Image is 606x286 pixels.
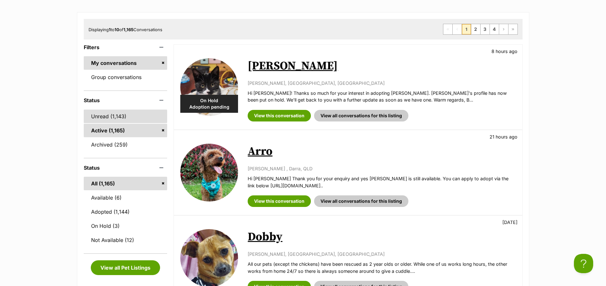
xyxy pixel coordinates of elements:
[248,195,311,207] a: View this conversation
[248,251,516,257] p: [PERSON_NAME], [GEOGRAPHIC_DATA], [GEOGRAPHIC_DATA]
[180,144,238,201] img: Arro
[84,56,167,70] a: My conversations
[84,233,167,247] a: Not Available (12)
[481,24,490,34] a: Page 3
[84,205,167,219] a: Adopted (1,144)
[180,58,238,116] img: Alice
[443,24,452,34] span: First page
[248,59,338,73] a: [PERSON_NAME]
[84,124,167,137] a: Active (1,165)
[84,97,167,103] header: Status
[471,24,480,34] a: Page 2
[508,24,517,34] a: Last page
[124,27,133,32] strong: 1,165
[502,219,517,226] p: [DATE]
[248,90,516,103] p: Hi [PERSON_NAME]! Thanks so much for your interest in adopting [PERSON_NAME]. [PERSON_NAME]'s pro...
[248,110,311,121] a: View this conversation
[84,177,167,190] a: All (1,165)
[84,110,167,123] a: Unread (1,143)
[84,44,167,50] header: Filters
[574,254,593,273] iframe: Help Scout Beacon - Open
[109,27,111,32] strong: 1
[453,24,462,34] span: Previous page
[89,27,162,32] span: Displaying to of Conversations
[84,70,167,84] a: Group conversations
[248,261,516,274] p: All our pets (except the chickens) have been rescued as 2 year olds or older. While one of us wor...
[490,24,499,34] a: Page 4
[248,80,516,86] p: [PERSON_NAME], [GEOGRAPHIC_DATA], [GEOGRAPHIC_DATA]
[248,175,516,189] p: Hi [PERSON_NAME] Thank you for your enquiry and yes [PERSON_NAME] is still available. You can app...
[84,219,167,233] a: On Hold (3)
[462,24,471,34] span: Page 1
[84,165,167,171] header: Status
[180,95,238,113] div: On Hold
[443,24,518,35] nav: Pagination
[180,104,238,110] span: Adoption pending
[248,165,516,172] p: [PERSON_NAME] , Darra, QLD
[491,48,517,55] p: 8 hours ago
[84,191,167,204] a: Available (6)
[248,144,272,159] a: Arro
[84,138,167,151] a: Archived (259)
[248,230,282,244] a: Dobby
[490,133,517,140] p: 21 hours ago
[314,195,408,207] a: View all conversations for this listing
[115,27,119,32] strong: 10
[314,110,408,121] a: View all conversations for this listing
[499,24,508,34] a: Next page
[91,260,160,275] a: View all Pet Listings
